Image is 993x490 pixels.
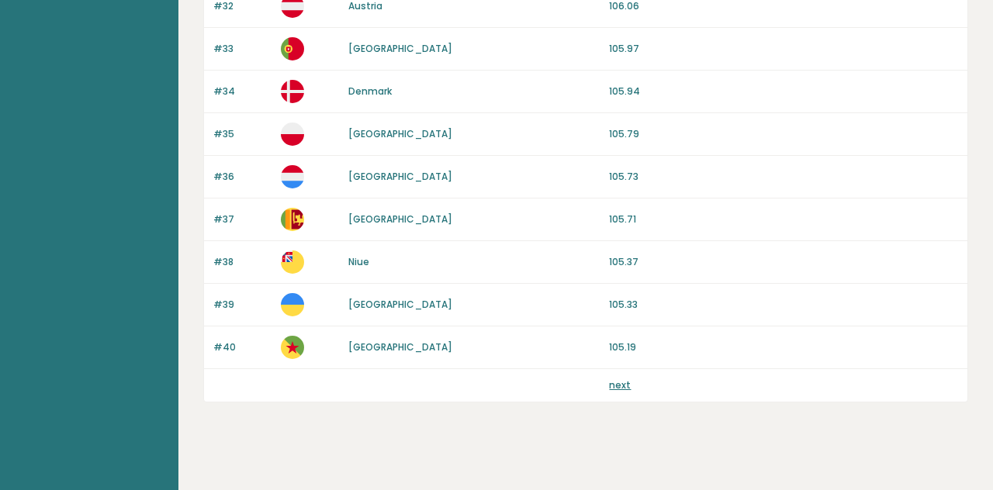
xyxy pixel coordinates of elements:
a: [GEOGRAPHIC_DATA] [348,340,452,354]
p: 105.79 [609,127,958,141]
p: 105.97 [609,42,958,56]
p: 105.33 [609,298,958,312]
a: [GEOGRAPHIC_DATA] [348,298,452,311]
img: dk.svg [281,80,304,103]
p: #35 [213,127,272,141]
p: #38 [213,255,272,269]
a: Niue [348,255,369,268]
p: #37 [213,212,272,226]
p: 105.19 [609,340,958,354]
p: #40 [213,340,272,354]
a: [GEOGRAPHIC_DATA] [348,42,452,55]
p: 105.71 [609,212,958,226]
img: lk.svg [281,208,304,231]
p: 105.73 [609,170,958,184]
img: gf.svg [281,336,304,359]
img: pt.svg [281,37,304,60]
p: #34 [213,85,272,98]
img: nu.svg [281,250,304,274]
img: pl.svg [281,122,304,146]
a: [GEOGRAPHIC_DATA] [348,127,452,140]
a: [GEOGRAPHIC_DATA] [348,212,452,226]
img: ua.svg [281,293,304,316]
a: next [609,378,631,392]
p: #36 [213,170,272,184]
p: #39 [213,298,272,312]
p: 105.94 [609,85,958,98]
a: Denmark [348,85,392,98]
img: lu.svg [281,165,304,188]
a: [GEOGRAPHIC_DATA] [348,170,452,183]
p: #33 [213,42,272,56]
p: 105.37 [609,255,958,269]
